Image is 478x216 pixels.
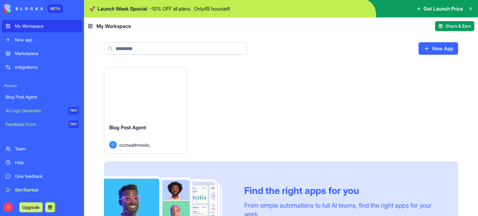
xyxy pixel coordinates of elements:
span: Launch Week Special [98,5,147,12]
span: 🚀 [89,5,95,12]
div: Marketplace [15,50,78,57]
div: Team [15,146,78,152]
div: Integrations [15,64,78,70]
a: Blog Post AgentOocchealthmedix [104,67,187,154]
span: occhealthmedix [119,142,150,148]
div: New app [15,37,78,43]
a: My Workspace [2,20,82,32]
a: Feedback FormTRY [2,118,82,131]
div: BETA [48,4,63,13]
a: Get Started [2,184,82,196]
div: Give feedback [15,173,78,179]
p: - 10 % OFF all plans. [150,5,191,12]
div: Feedback Form [6,121,64,127]
div: Get Started [15,187,78,193]
div: AI Logo Generator [6,108,64,114]
a: Team [2,143,82,155]
a: Blog Post Agent [2,91,82,103]
a: Marketplace [2,47,82,60]
div: Help [15,159,78,166]
div: Find the right apps for you [244,185,443,196]
div: TRY [68,121,78,128]
div: TRY [68,107,78,114]
img: logo [4,4,43,13]
span: Share & Earn [446,23,471,29]
span: Recent [2,83,82,88]
p: Only 45 hours left [194,5,230,12]
a: AI Logo GeneratorTRY [2,104,82,117]
span: O [3,202,13,212]
a: Upgrade [19,204,43,210]
a: Integrations [2,61,82,73]
a: Help [2,156,82,169]
span: Blog Post Agent [109,124,146,131]
button: Upgrade [19,202,43,212]
div: Blog Post Agent [6,94,78,100]
span: Get Launch Price [424,5,463,12]
a: BETA [4,4,63,13]
a: Give feedback [2,170,82,182]
a: New app [2,34,82,46]
div: My Workspace [15,23,78,29]
button: Share & Earn [435,21,474,31]
span: My Workspace [96,22,131,30]
span: O [109,141,117,149]
a: New App [419,42,458,55]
